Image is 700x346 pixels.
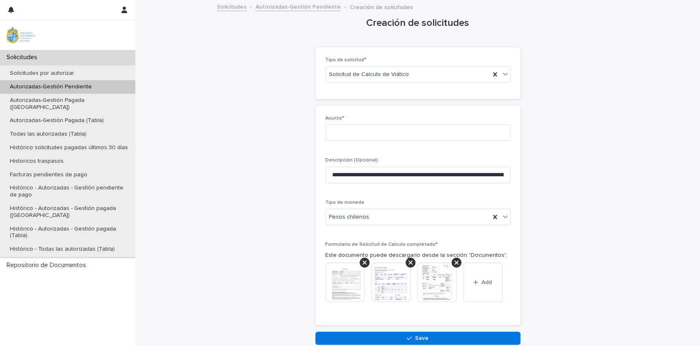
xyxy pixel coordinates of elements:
[3,205,135,219] p: Histórico - Autorizadas - Gestión pagada ([GEOGRAPHIC_DATA])
[315,17,520,29] h1: Creación de solicitudes
[3,144,135,151] p: Histórico solicitudes pagadas últimos 30 días
[3,83,98,90] p: Autorizadas-Gestión Pendiente
[3,131,93,138] p: Todas las autorizadas (Tabla)
[325,242,438,247] span: Formulario de Solicitud de Calculo completado
[325,158,378,163] span: Descripción (Opcional)
[325,200,364,205] span: Tipo de moneda
[481,279,492,285] span: Add
[315,332,520,345] button: Save
[329,213,369,221] span: Pesos chilenos
[3,53,44,61] p: Solicitudes
[3,261,93,269] p: Repositorio de Documentos
[3,226,135,240] p: Histórico - Autorizadas - Gestión pagada (Tabla)
[415,335,429,341] span: Save
[325,58,366,62] span: Tipo de solicitud
[217,2,246,11] a: Solicitudes
[3,117,110,124] p: Autorizadas-Gestión Pagada (Tabla)
[350,2,413,11] p: Creación de solicitudes
[329,70,409,79] span: Solicitud de Calculo de Viático
[255,2,341,11] a: Autorizadas-Gestión Pendiente
[7,27,35,43] img: iqsleoUpQLaG7yz5l0jK
[3,185,135,198] p: Histórico - Autorizadas - Gestión pendiente de pago
[3,70,81,77] p: Solicitudes por autorizar
[325,251,511,260] p: Este documento puede descargarlo desde la sección "Documentos".
[3,158,70,165] p: Historicos traspasos
[3,246,121,253] p: Histórico - Todas las autorizadas (Tabla)
[3,97,135,111] p: Autorizadas-Gestión Pagada ([GEOGRAPHIC_DATA])
[3,171,94,178] p: Facturas pendientes de pago
[325,116,344,121] span: Asunto
[463,263,502,302] button: Add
